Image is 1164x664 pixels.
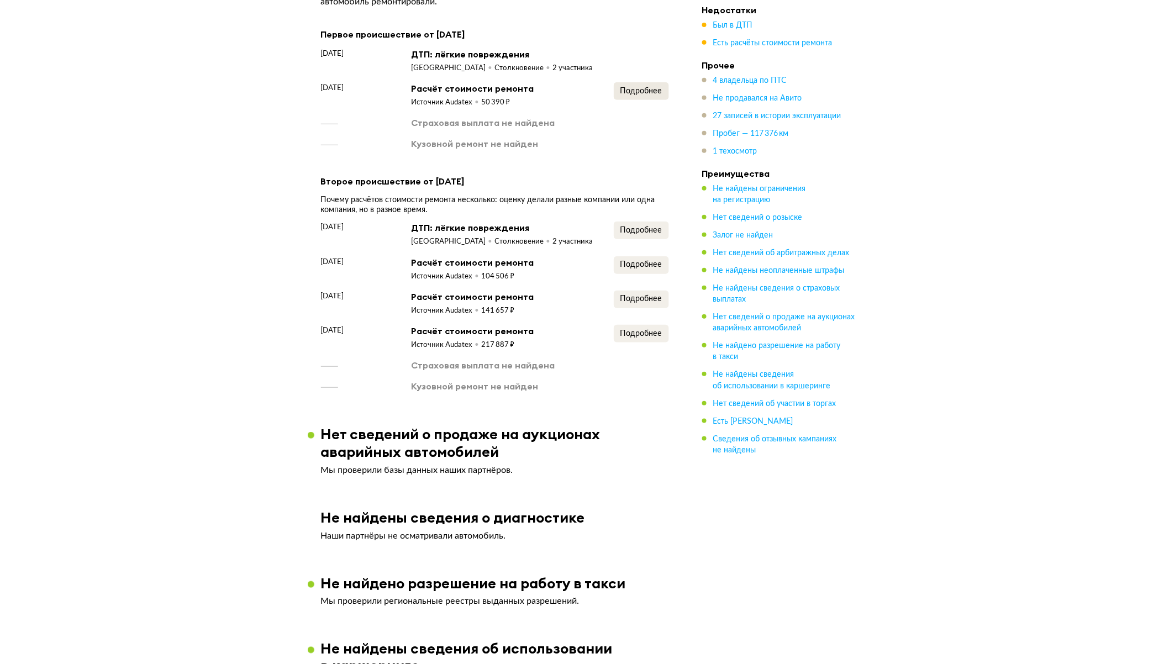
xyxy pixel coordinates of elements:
[321,195,669,215] div: Почему расчётов стоимости ремонта несколько: оценку делали разные компании или одна компания, но ...
[321,82,344,93] span: [DATE]
[713,313,855,332] span: Нет сведений о продаже на аукционах аварийных автомобилей
[321,222,344,233] span: [DATE]
[321,48,344,59] span: [DATE]
[713,435,837,454] span: Сведения об отзывных кампаниях не найдены
[553,237,593,247] div: 2 участника
[482,340,515,350] div: 217 887 ₽
[321,530,669,541] p: Наши партнёры не осматривали автомобиль.
[702,60,857,71] h4: Прочее
[713,249,850,257] span: Нет сведений об арбитражных делах
[321,325,344,336] span: [DATE]
[412,306,482,316] div: Источник Audatex
[614,82,669,100] button: Подробнее
[702,4,857,15] h4: Недостатки
[321,465,669,476] p: Мы проверили базы данных наших партнёров.
[713,231,773,239] span: Залог не найден
[614,222,669,239] button: Подробнее
[482,98,510,108] div: 50 390 ₽
[321,596,669,607] p: Мы проверили региональные реестры выданных разрешений.
[412,291,534,303] div: Расчёт стоимости ремонта
[620,261,662,268] span: Подробнее
[321,575,626,592] h3: Не найдено разрешение на работу в такси
[713,399,836,407] span: Нет сведений об участии в торгах
[713,112,841,120] span: 27 записей в истории эксплуатации
[620,295,662,303] span: Подробнее
[321,27,669,41] div: Первое происшествие от [DATE]
[412,98,482,108] div: Источник Audatex
[412,272,482,282] div: Источник Audatex
[620,226,662,234] span: Подробнее
[713,39,833,47] span: Есть расчёты стоимости ремонта
[412,359,555,371] div: Страховая выплата не найдена
[713,371,831,389] span: Не найдены сведения об использовании в каршеринге
[321,256,344,267] span: [DATE]
[614,291,669,308] button: Подробнее
[412,48,593,60] div: ДТП: лёгкие повреждения
[614,256,669,274] button: Подробнее
[713,185,806,204] span: Не найдены ограничения на регистрацию
[412,82,534,94] div: Расчёт стоимости ремонта
[620,87,662,95] span: Подробнее
[713,130,789,138] span: Пробег — 117 376 км
[482,272,515,282] div: 104 506 ₽
[495,64,553,73] div: Столкновение
[412,138,539,150] div: Кузовной ремонт не найден
[713,94,802,102] span: Не продавался на Авито
[553,64,593,73] div: 2 участника
[321,174,669,188] div: Второе происшествие от [DATE]
[412,117,555,129] div: Страховая выплата не найдена
[321,291,344,302] span: [DATE]
[713,214,803,222] span: Нет сведений о розыске
[620,330,662,338] span: Подробнее
[702,168,857,179] h4: Преимущества
[412,64,495,73] div: [GEOGRAPHIC_DATA]
[412,380,539,392] div: Кузовной ремонт не найден
[713,267,845,275] span: Не найдены неоплаченные штрафы
[713,417,793,425] span: Есть [PERSON_NAME]
[713,342,841,361] span: Не найдено разрешение на работу в такси
[412,222,593,234] div: ДТП: лёгкие повреждения
[412,237,495,247] div: [GEOGRAPHIC_DATA]
[321,509,585,526] h3: Не найдены сведения о диагностике
[713,22,753,29] span: Был в ДТП
[482,306,515,316] div: 141 657 ₽
[412,256,534,268] div: Расчёт стоимости ремонта
[713,147,757,155] span: 1 техосмотр
[412,340,482,350] div: Источник Audatex
[412,325,534,337] div: Расчёт стоимости ремонта
[713,77,787,85] span: 4 владельца по ПТС
[614,325,669,342] button: Подробнее
[495,237,553,247] div: Столкновение
[713,284,840,303] span: Не найдены сведения о страховых выплатах
[321,425,682,460] h3: Нет сведений о продаже на аукционах аварийных автомобилей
